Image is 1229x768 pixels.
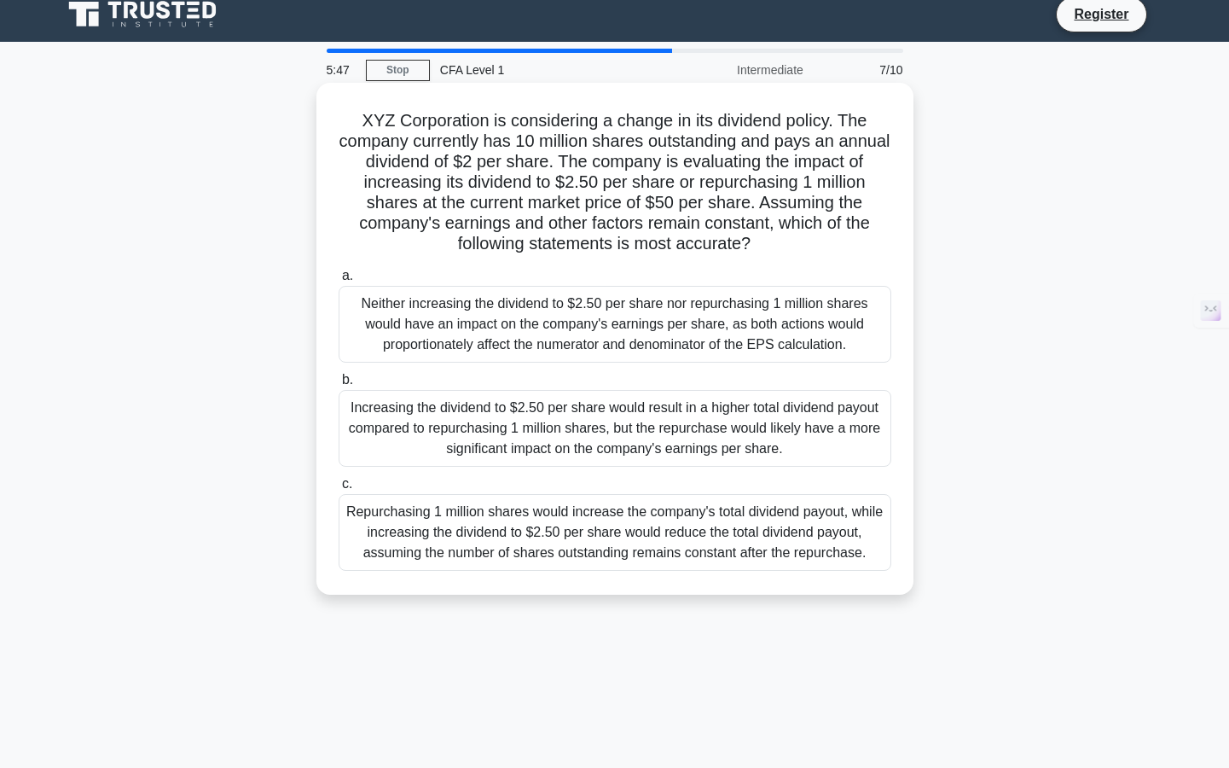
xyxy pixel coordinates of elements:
[366,60,430,81] a: Stop
[339,494,891,571] div: Repurchasing 1 million shares would increase the company's total dividend payout, while increasin...
[316,53,366,87] div: 5:47
[342,268,353,282] span: a.
[342,372,353,387] span: b.
[342,476,352,491] span: c.
[814,53,913,87] div: 7/10
[1064,3,1139,25] a: Register
[339,286,891,363] div: Neither increasing the dividend to $2.50 per share nor repurchasing 1 million shares would have a...
[337,110,893,255] h5: XYZ Corporation is considering a change in its dividend policy. The company currently has 10 mill...
[430,53,664,87] div: CFA Level 1
[664,53,814,87] div: Intermediate
[339,390,891,467] div: Increasing the dividend to $2.50 per share would result in a higher total dividend payout compare...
